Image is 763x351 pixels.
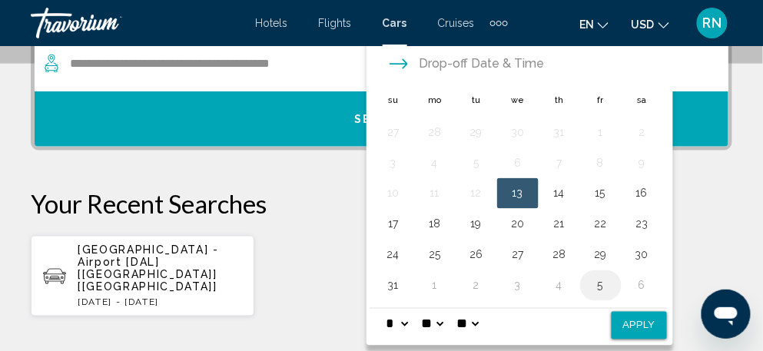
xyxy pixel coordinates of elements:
button: Day 1 [589,121,613,143]
button: Day 25 [423,244,447,266]
span: RN [703,15,722,31]
button: Day 12 [464,183,489,204]
button: Day 10 [381,183,406,204]
button: Day 21 [547,214,572,235]
button: Day 2 [464,275,489,296]
button: Change currency [632,13,669,35]
button: Day 4 [547,275,572,296]
button: Day 1 [423,275,447,296]
button: Day 31 [381,275,406,296]
button: Day 16 [630,183,655,204]
button: User Menu [692,7,732,39]
button: Day 19 [464,214,489,235]
button: Day 22 [589,214,613,235]
a: Cruises [438,17,475,29]
button: Day 30 [506,121,530,143]
button: Day 28 [423,121,447,143]
button: Day 23 [630,214,655,235]
button: Day 27 [381,121,406,143]
button: Day 4 [423,152,447,174]
span: Search [355,114,409,126]
button: Day 15 [589,183,613,204]
button: Day 31 [547,121,572,143]
select: Select AM/PM [454,309,482,339]
p: Your Recent Searches [31,189,732,220]
select: Select hour [383,309,411,339]
button: Apply [612,312,667,339]
button: Day 30 [630,244,655,266]
button: Day 7 [547,152,572,174]
a: Hotels [256,17,288,29]
span: [GEOGRAPHIC_DATA] - Airport [DAL] [[GEOGRAPHIC_DATA]] [[GEOGRAPHIC_DATA]] [78,244,219,293]
button: Change language [579,13,609,35]
button: Day 3 [506,275,530,296]
a: Travorium [31,8,241,38]
button: Day 3 [381,152,406,174]
span: Drop-off Date & Time [420,53,545,75]
button: Day 24 [381,244,406,266]
button: Day 29 [589,244,613,266]
button: Day 20 [506,214,530,235]
span: USD [632,18,655,31]
button: Day 26 [464,244,489,266]
button: Day 6 [506,152,530,174]
button: Day 14 [547,183,572,204]
p: [DATE] - [DATE] [78,297,242,308]
button: Day 2 [630,121,655,143]
button: Day 9 [630,152,655,174]
button: Day 29 [464,121,489,143]
button: Day 17 [381,214,406,235]
button: Day 18 [423,214,447,235]
button: Extra navigation items [490,11,508,35]
button: Day 5 [589,275,613,296]
button: Day 27 [506,244,530,266]
button: Day 11 [423,183,447,204]
button: Day 28 [547,244,572,266]
button: Day 6 [630,275,655,296]
button: Search [35,91,728,147]
button: Drop-off date [390,36,545,91]
span: en [579,18,594,31]
button: Day 13 [506,183,530,204]
select: Select minute [419,309,446,339]
iframe: Button to launch messaging window [702,290,751,339]
button: [GEOGRAPHIC_DATA] - Airport [DAL] [[GEOGRAPHIC_DATA]] [[GEOGRAPHIC_DATA]][DATE] - [DATE] [31,235,254,317]
a: Cars [383,17,407,29]
button: Day 8 [589,152,613,174]
a: Flights [319,17,352,29]
button: Day 5 [464,152,489,174]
